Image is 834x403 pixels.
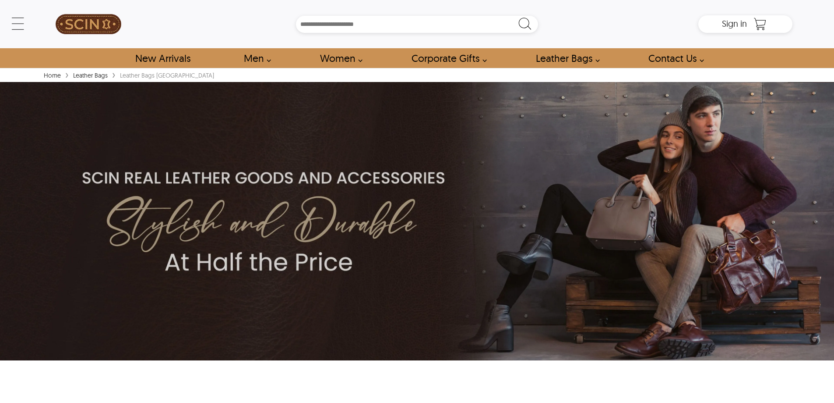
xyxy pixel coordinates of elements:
[42,4,135,44] a: SCIN
[71,71,110,79] a: Leather Bags
[125,48,200,68] a: Shop New Arrivals
[722,21,747,28] a: Sign in
[42,71,63,79] a: Home
[56,4,121,44] img: SCIN
[751,18,769,31] a: Shopping Cart
[118,71,216,80] div: Leather Bags [GEOGRAPHIC_DATA]
[65,67,69,82] span: ›
[401,48,492,68] a: Shop Leather Corporate Gifts
[310,48,367,68] a: Shop Women Leather Jackets
[722,18,747,29] span: Sign in
[526,48,605,68] a: Shop Leather Bags
[234,48,276,68] a: shop men's leather jackets
[112,67,116,82] span: ›
[638,48,709,68] a: contact-us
